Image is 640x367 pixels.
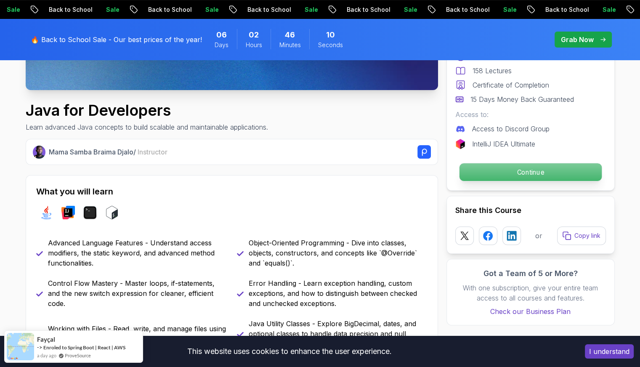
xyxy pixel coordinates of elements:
[285,29,295,41] span: 46 Minutes
[65,352,91,359] a: ProveSource
[93,5,120,14] p: Sale
[37,344,42,351] span: ->
[26,122,268,132] p: Learn advanced Java concepts to build scalable and maintainable applications.
[279,41,301,49] span: Minutes
[334,5,391,14] p: Back to School
[472,139,535,149] p: IntelliJ IDEA Ultimate
[138,148,167,156] span: Instructor
[455,109,606,120] p: Access to:
[532,5,590,14] p: Back to School
[433,5,490,14] p: Back to School
[26,102,268,119] h1: Java for Developers
[249,238,428,268] p: Object-Oriented Programming - Dive into classes, objects, constructors, and concepts like `@Overr...
[192,5,219,14] p: Sale
[473,66,512,76] p: 158 Lectures
[459,163,601,181] p: Continue
[490,5,517,14] p: Sale
[48,238,227,268] p: Advanced Language Features - Understand access modifiers, the static keyword, and advanced method...
[391,5,418,14] p: Sale
[36,5,93,14] p: Back to School
[7,333,34,360] img: provesource social proof notification image
[249,278,428,308] p: Error Handling - Learn exception handling, custom exceptions, and how to distinguish between chec...
[37,352,56,359] span: a day ago
[473,80,549,90] p: Certificate of Completion
[455,139,465,149] img: jetbrains logo
[535,231,542,241] p: or
[37,336,55,343] span: Fayçal
[472,124,550,134] p: Access to Discord Group
[326,29,335,41] span: 10 Seconds
[574,231,600,240] p: Copy link
[590,5,616,14] p: Sale
[36,186,428,197] h2: What you will learn
[49,147,167,157] p: Mama Samba Braima Djalo /
[455,306,606,316] a: Check our Business Plan
[216,29,227,41] span: 6 Days
[215,41,228,49] span: Days
[557,226,606,245] button: Copy link
[455,268,606,279] h3: Got a Team of 5 or More?
[249,29,259,41] span: 2 Hours
[83,206,97,219] img: terminal logo
[585,344,634,359] button: Accept cookies
[561,35,594,45] p: Grab Now
[249,319,428,349] p: Java Utility Classes - Explore BigDecimal, dates, and optional classes to handle data precision a...
[43,344,125,351] a: Enroled to Spring Boot | React | AWS
[292,5,319,14] p: Sale
[6,342,572,361] div: This website uses cookies to enhance the user experience.
[470,94,574,104] p: 15 Days Money Back Guaranteed
[318,41,343,49] span: Seconds
[48,324,227,344] p: Working with Files - Read, write, and manage files using modern Java techniques like try-with-res...
[246,41,262,49] span: Hours
[48,278,227,308] p: Control Flow Mastery - Master loops, if-statements, and the new switch expression for cleaner, ef...
[459,163,602,181] button: Continue
[105,206,119,219] img: bash logo
[455,205,606,216] h2: Share this Course
[455,283,606,303] p: With one subscription, give your entire team access to all courses and features.
[234,5,292,14] p: Back to School
[61,206,75,219] img: intellij logo
[135,5,192,14] p: Back to School
[31,35,202,45] p: 🔥 Back to School Sale - Our best prices of the year!
[33,146,46,159] img: Nelson Djalo
[40,206,53,219] img: java logo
